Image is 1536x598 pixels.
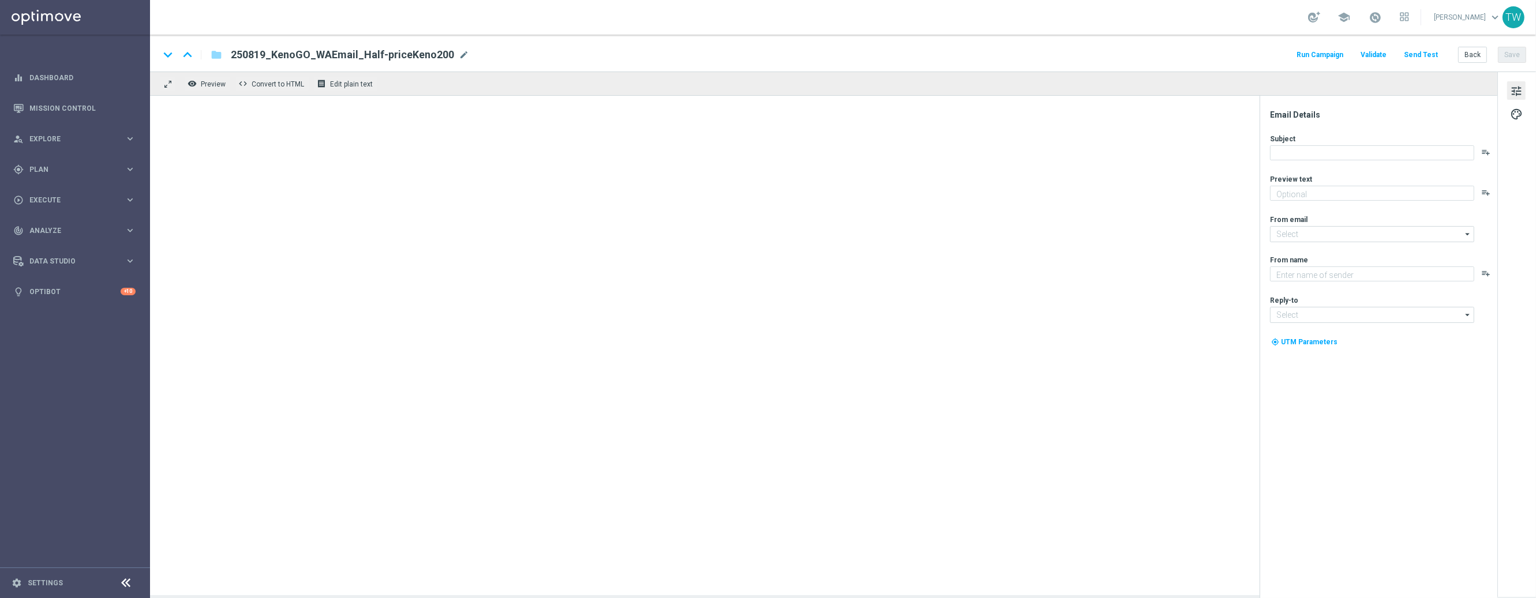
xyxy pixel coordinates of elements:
[1510,107,1523,122] span: palette
[29,258,125,265] span: Data Studio
[29,93,136,123] a: Mission Control
[1498,47,1526,63] button: Save
[1270,336,1339,348] button: my_location UTM Parameters
[13,225,24,236] i: track_changes
[1361,51,1387,59] span: Validate
[1270,134,1295,144] label: Subject
[179,46,196,63] i: keyboard_arrow_up
[1338,11,1350,24] span: school
[1270,307,1474,323] input: Select
[28,580,63,586] a: Settings
[13,287,136,296] button: lightbulb Optibot +10
[13,195,125,205] div: Execute
[13,225,125,236] div: Analyze
[1462,227,1474,242] i: arrow_drop_down
[1462,307,1474,322] i: arrow_drop_down
[13,256,125,266] div: Data Studio
[1458,47,1487,63] button: Back
[1359,47,1388,63] button: Validate
[29,166,125,173] span: Plan
[1271,338,1279,346] i: my_location
[330,80,373,88] span: Edit plain text
[13,195,136,205] button: play_circle_outline Execute keyboard_arrow_right
[1481,188,1490,197] button: playlist_add
[13,93,136,123] div: Mission Control
[125,255,136,266] i: keyboard_arrow_right
[1270,226,1474,242] input: Select
[13,195,24,205] i: play_circle_outline
[12,578,22,588] i: settings
[185,76,231,91] button: remove_red_eye Preview
[29,227,125,234] span: Analyze
[201,80,226,88] span: Preview
[1489,11,1501,24] span: keyboard_arrow_down
[125,194,136,205] i: keyboard_arrow_right
[29,136,125,142] span: Explore
[121,288,136,295] div: +10
[1507,81,1526,100] button: tune
[13,165,136,174] button: gps_fixed Plan keyboard_arrow_right
[188,79,197,88] i: remove_red_eye
[317,79,326,88] i: receipt
[13,73,136,82] button: equalizer Dashboard
[13,62,136,93] div: Dashboard
[1481,148,1490,157] button: playlist_add
[159,46,177,63] i: keyboard_arrow_down
[1295,47,1345,63] button: Run Campaign
[1270,255,1308,265] label: From name
[1281,338,1338,346] span: UTM Parameters
[1270,296,1298,305] label: Reply-to
[235,76,309,91] button: code Convert to HTML
[1507,104,1526,123] button: palette
[252,80,304,88] span: Convert to HTML
[13,73,24,83] i: equalizer
[13,276,136,307] div: Optibot
[459,50,469,60] span: mode_edit
[1402,47,1440,63] button: Send Test
[125,133,136,144] i: keyboard_arrow_right
[29,276,121,307] a: Optibot
[29,62,136,93] a: Dashboard
[13,226,136,235] button: track_changes Analyze keyboard_arrow_right
[1481,269,1490,278] button: playlist_add
[314,76,378,91] button: receipt Edit plain text
[13,134,125,144] div: Explore
[1503,6,1524,28] div: TW
[125,164,136,175] i: keyboard_arrow_right
[13,134,136,144] button: person_search Explore keyboard_arrow_right
[125,225,136,236] i: keyboard_arrow_right
[13,104,136,113] button: Mission Control
[1510,84,1523,99] span: tune
[13,257,136,266] button: Data Studio keyboard_arrow_right
[1433,9,1503,26] a: [PERSON_NAME]keyboard_arrow_down
[1270,215,1308,224] label: From email
[1270,175,1312,184] label: Preview text
[1270,110,1496,120] div: Email Details
[13,164,125,175] div: Plan
[13,164,24,175] i: gps_fixed
[238,79,248,88] span: code
[231,48,454,62] span: 250819_KenoGO_WAEmail_Half-priceKeno200
[29,197,125,204] span: Execute
[13,134,24,144] i: person_search
[209,46,223,64] button: folder
[211,48,222,62] i: folder
[13,287,24,297] i: lightbulb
